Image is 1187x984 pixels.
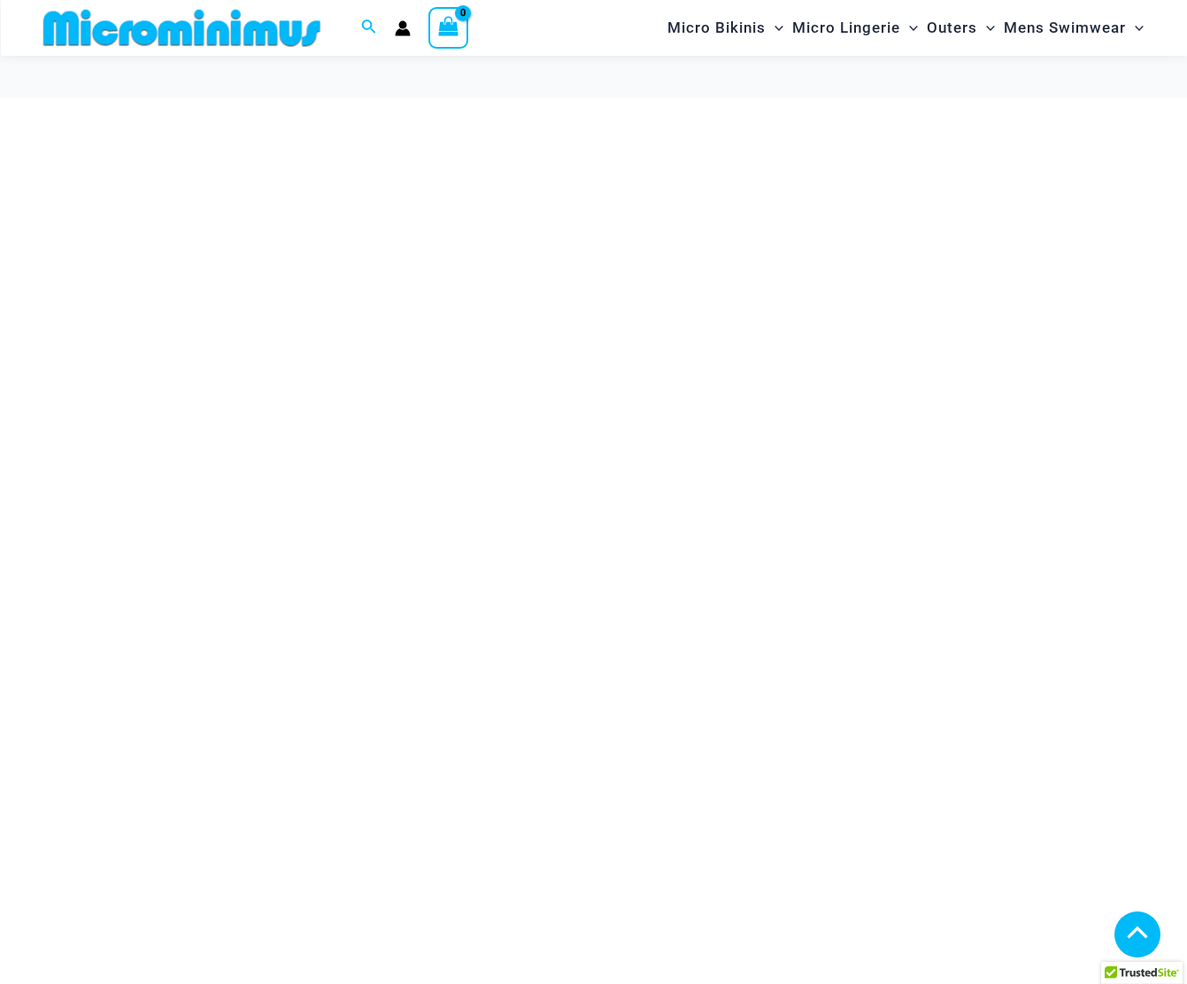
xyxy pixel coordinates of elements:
span: Micro Lingerie [792,5,900,50]
a: Micro LingerieMenu ToggleMenu Toggle [788,5,922,50]
a: OutersMenu ToggleMenu Toggle [922,5,999,50]
a: Search icon link [361,17,377,39]
span: Mens Swimwear [1004,5,1126,50]
a: Mens SwimwearMenu ToggleMenu Toggle [999,5,1148,50]
span: Menu Toggle [1126,5,1144,50]
span: Menu Toggle [900,5,918,50]
span: Menu Toggle [977,5,995,50]
img: MM SHOP LOGO FLAT [36,8,328,48]
span: Micro Bikinis [667,5,766,50]
a: Account icon link [395,20,411,36]
span: Menu Toggle [766,5,783,50]
span: Outers [927,5,977,50]
a: View Shopping Cart, empty [428,7,469,48]
a: Micro BikinisMenu ToggleMenu Toggle [663,5,788,50]
nav: Site Navigation [660,3,1152,53]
